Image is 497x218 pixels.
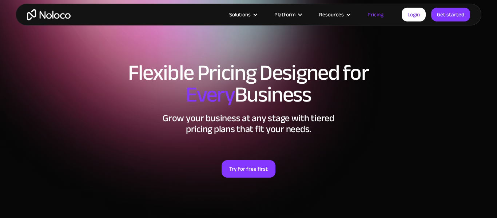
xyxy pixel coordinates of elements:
[186,74,235,115] span: Every
[222,160,275,178] a: Try for free first
[229,10,251,19] div: Solutions
[402,8,426,21] a: Login
[265,10,310,19] div: Platform
[23,62,474,106] h1: Flexible Pricing Designed for Business
[220,10,265,19] div: Solutions
[358,10,393,19] a: Pricing
[319,10,344,19] div: Resources
[431,8,470,21] a: Get started
[27,9,71,20] a: home
[274,10,295,19] div: Platform
[23,113,474,135] h2: Grow your business at any stage with tiered pricing plans that fit your needs.
[310,10,358,19] div: Resources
